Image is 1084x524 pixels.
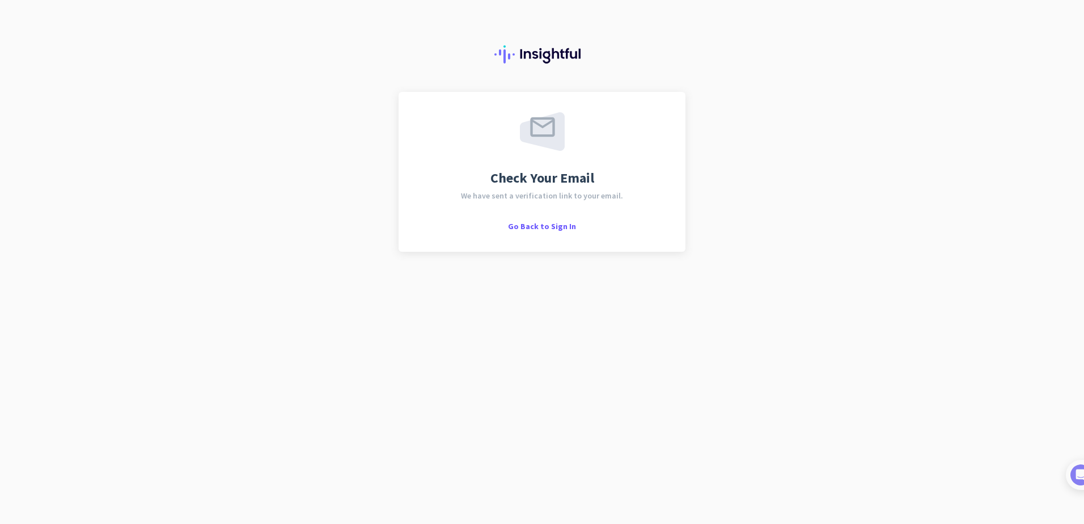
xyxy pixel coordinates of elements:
span: Check Your Email [490,171,594,185]
span: Go Back to Sign In [508,221,576,231]
img: email-sent [520,112,565,151]
span: We have sent a verification link to your email. [461,192,623,200]
img: Insightful [494,45,590,64]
